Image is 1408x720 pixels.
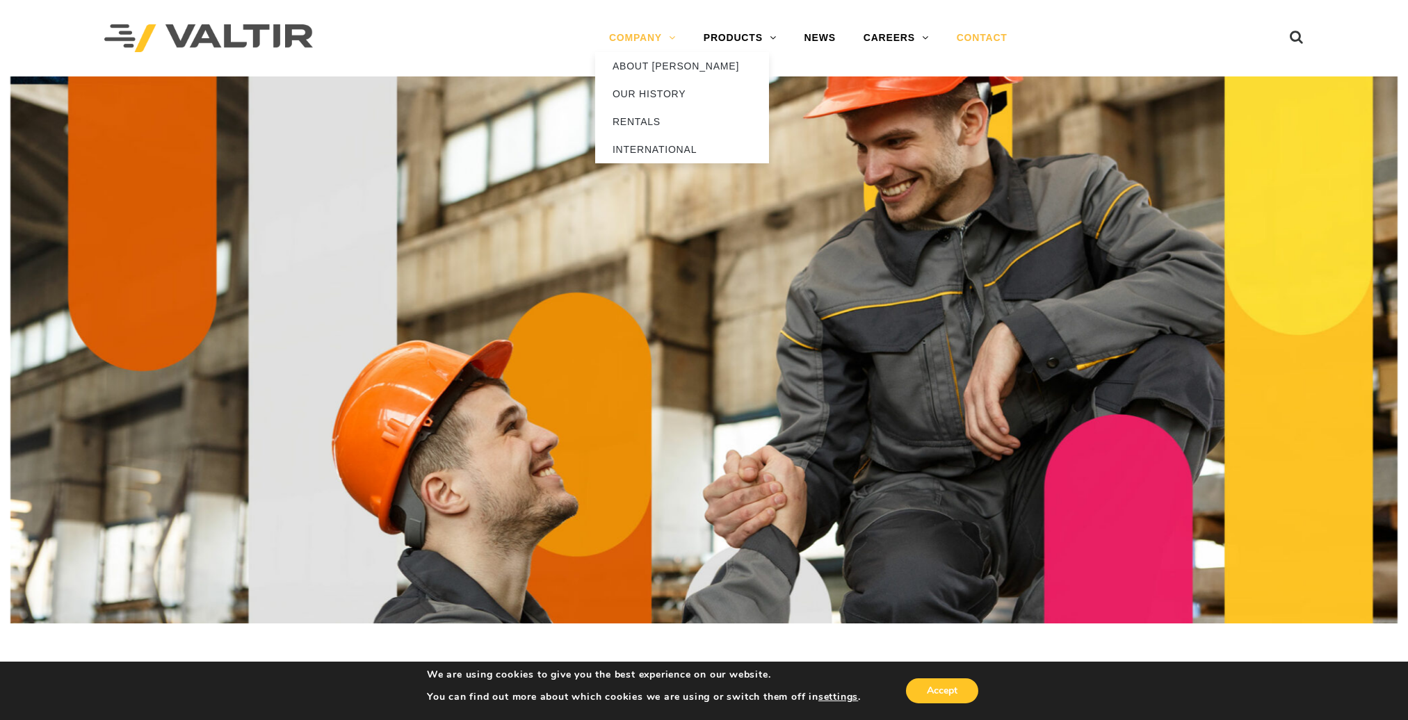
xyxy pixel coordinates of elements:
[104,24,313,53] img: Valtir
[791,24,850,52] a: NEWS
[850,24,943,52] a: CAREERS
[595,108,769,136] a: RENTALS
[690,24,791,52] a: PRODUCTS
[595,52,769,80] a: ABOUT [PERSON_NAME]
[595,136,769,163] a: INTERNATIONAL
[595,80,769,108] a: OUR HISTORY
[906,678,978,703] button: Accept
[818,691,858,703] button: settings
[595,24,690,52] a: COMPANY
[943,24,1021,52] a: CONTACT
[427,669,861,681] p: We are using cookies to give you the best experience on our website.
[427,691,861,703] p: You can find out more about which cookies we are using or switch them off in .
[10,76,1398,623] img: Contact_1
